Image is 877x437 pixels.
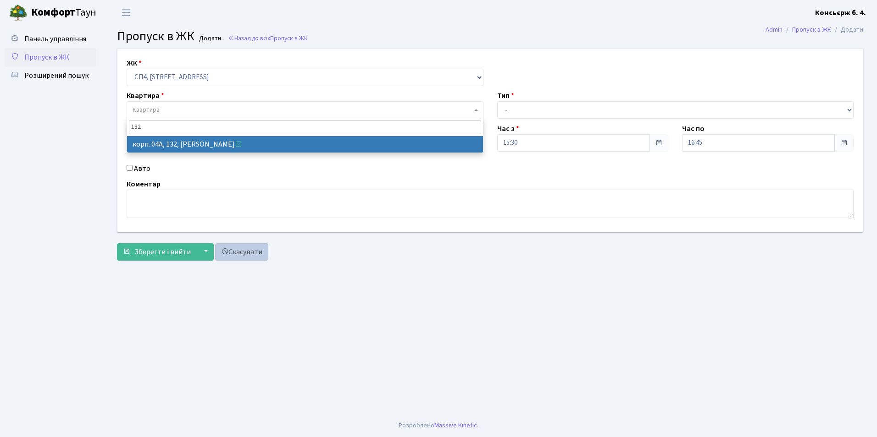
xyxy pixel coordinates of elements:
a: Пропуск в ЖК [5,48,96,66]
span: Пропуск в ЖК [270,34,308,43]
button: Зберегти і вийти [117,243,197,261]
label: Час по [682,123,705,134]
nav: breadcrumb [752,20,877,39]
b: Комфорт [31,5,75,20]
span: Квартира [133,105,160,115]
b: Консьєрж б. 4. [815,8,866,18]
a: Консьєрж б. 4. [815,7,866,18]
li: корп. 04А, 132, [PERSON_NAME] [127,136,483,153]
label: ЖК [127,58,142,69]
a: Розширений пошук [5,66,96,85]
a: Пропуск в ЖК [792,25,831,34]
label: Квартира [127,90,164,101]
label: Авто [134,163,150,174]
span: Панель управління [24,34,86,44]
a: Назад до всіхПропуск в ЖК [228,34,308,43]
div: Розроблено . [399,421,478,431]
span: Зберегти і вийти [134,247,191,257]
a: Скасувати [215,243,268,261]
li: Додати [831,25,863,35]
span: Пропуск в ЖК [24,52,69,62]
span: Пропуск в ЖК [117,27,194,45]
span: Розширений пошук [24,71,89,81]
label: Коментар [127,179,161,190]
span: Таун [31,5,96,21]
a: Панель управління [5,30,96,48]
a: Massive Kinetic [434,421,477,430]
button: Переключити навігацію [115,5,138,20]
small: Додати . [197,35,224,43]
img: logo.png [9,4,28,22]
a: Admin [766,25,783,34]
label: Час з [497,123,519,134]
label: Тип [497,90,514,101]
